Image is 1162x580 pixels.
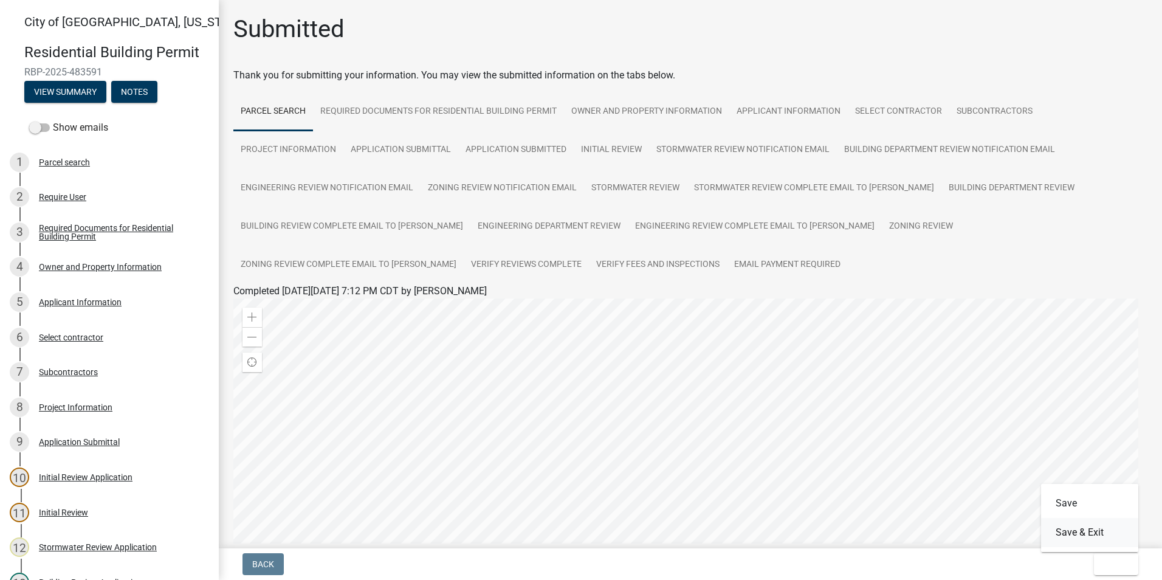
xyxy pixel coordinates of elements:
button: Save [1041,489,1138,518]
button: Save & Exit [1041,518,1138,547]
button: View Summary [24,81,106,103]
div: Exit [1041,484,1138,552]
label: Show emails [29,120,108,135]
div: Subcontractors [39,368,98,376]
a: Engineering Department Review [470,207,628,246]
div: Stormwater Review Application [39,543,157,551]
a: Building Department Review [941,169,1082,208]
div: 2 [10,187,29,207]
a: Initial Review [574,131,649,170]
button: Exit [1094,553,1138,575]
div: 3 [10,223,29,242]
a: Required Documents for Residential Building Permit [313,92,564,131]
span: Exit [1104,559,1121,569]
div: Zoom in [242,308,262,327]
div: 1 [10,153,29,172]
div: 9 [10,432,29,452]
div: Select contractor [39,333,103,342]
a: Building Review Complete Email to [PERSON_NAME] [233,207,470,246]
span: City of [GEOGRAPHIC_DATA], [US_STATE] [24,15,246,29]
a: Verify Fees and Inspections [589,246,727,285]
a: Verify Reviews Complete [464,246,589,285]
a: Stormwater Review Complete Email to [PERSON_NAME] [687,169,941,208]
div: Initial Review Application [39,473,132,482]
a: Zoning Review Notification Email [421,169,584,208]
span: Completed [DATE][DATE] 7:12 PM CDT by [PERSON_NAME] [233,285,487,297]
div: Initial Review [39,508,88,517]
div: 12 [10,537,29,557]
button: Back [242,553,284,575]
a: Stormwater Review [584,169,687,208]
div: 11 [10,503,29,522]
a: Engineering Review Notification Email [233,169,421,208]
span: RBP-2025-483591 [24,66,194,78]
span: Back [252,559,274,569]
div: Thank you for submitting your information. You may view the submitted information on the tabs below. [233,68,1147,83]
a: Engineering Review Complete Email to [PERSON_NAME] [628,207,882,246]
div: 5 [10,292,29,312]
div: Owner and Property Information [39,263,162,271]
div: Require User [39,193,86,201]
a: Email Payment Required [727,246,848,285]
div: 8 [10,398,29,417]
h4: Residential Building Permit [24,44,209,61]
div: Required Documents for Residential Building Permit [39,224,199,241]
wm-modal-confirm: Summary [24,88,106,97]
div: Application Submittal [39,438,120,446]
div: 4 [10,257,29,277]
div: Project Information [39,403,112,412]
a: Application Submitted [458,131,574,170]
a: Applicant Information [729,92,848,131]
a: Zoning Review Complete Email to [PERSON_NAME] [233,246,464,285]
a: Stormwater Review Notification Email [649,131,837,170]
a: Owner and Property Information [564,92,729,131]
h1: Submitted [233,15,345,44]
div: 10 [10,468,29,487]
div: Applicant Information [39,298,122,306]
div: Zoom out [242,327,262,347]
div: 6 [10,328,29,347]
button: Notes [111,81,157,103]
a: Select contractor [848,92,949,131]
div: Parcel search [39,158,90,167]
div: 7 [10,362,29,382]
div: Find my location [242,353,262,372]
a: Parcel search [233,92,313,131]
wm-modal-confirm: Notes [111,88,157,97]
a: Project Information [233,131,343,170]
a: Subcontractors [949,92,1040,131]
a: Zoning Review [882,207,960,246]
a: Application Submittal [343,131,458,170]
a: Building Department Review Notification Email [837,131,1062,170]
